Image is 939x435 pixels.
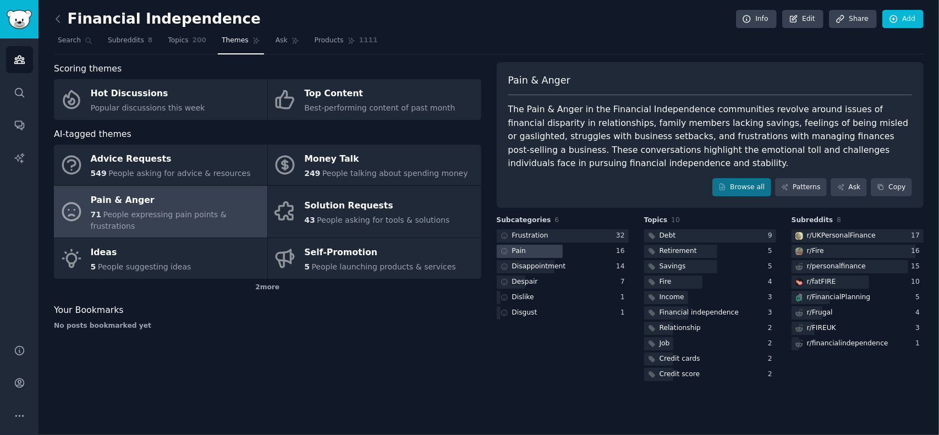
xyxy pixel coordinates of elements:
img: UKPersonalFinance [795,232,803,240]
div: 1 [915,339,924,349]
span: AI-tagged themes [54,128,131,141]
a: UKPersonalFinancer/UKPersonalFinance17 [792,229,924,243]
div: 7 [620,277,629,287]
span: Popular discussions this week [91,103,205,112]
div: 2 [768,323,776,333]
a: Patterns [775,178,827,197]
a: Financial independence3 [644,306,776,320]
span: 5 [91,262,96,271]
div: r/ fatFIRE [807,277,836,287]
div: r/ Frugal [807,308,833,318]
a: Ask [272,32,303,54]
div: Debt [660,231,676,241]
a: Despair7 [497,276,629,289]
div: Fire [660,277,672,287]
div: 4 [915,308,924,318]
a: Products1111 [311,32,382,54]
div: 5 [768,246,776,256]
span: 6 [555,216,559,224]
a: Pain & Anger71People expressing pain points & frustrations [54,186,267,238]
div: 5 [915,293,924,302]
img: fatFIRE [795,278,803,286]
div: r/ FinancialPlanning [807,293,871,302]
div: Job [660,339,670,349]
img: Fire [795,247,803,255]
a: Dislike1 [497,291,629,305]
a: Debt9 [644,229,776,243]
span: 43 [304,216,315,224]
div: Self-Promotion [304,244,456,262]
a: r/Frugal4 [792,306,924,320]
div: No posts bookmarked yet [54,321,481,331]
div: 9 [768,231,776,241]
div: The Pain & Anger in the Financial Independence communities revolve around issues of financial dis... [508,103,913,170]
div: 2 more [54,279,481,296]
div: r/ personalfinance [807,262,866,272]
span: Search [58,36,81,46]
div: 32 [616,231,629,241]
span: Subcategories [497,216,551,225]
div: Solution Requests [304,197,449,215]
span: Your Bookmarks [54,304,124,317]
div: r/ UKPersonalFinance [807,231,876,241]
div: 16 [616,246,629,256]
div: 2 [768,370,776,379]
a: Themes [218,32,264,54]
span: 549 [91,169,107,178]
div: 1 [620,308,629,318]
a: Search [54,32,96,54]
a: fatFIREr/fatFIRE10 [792,276,924,289]
div: Advice Requests [91,151,251,168]
span: Ask [276,36,288,46]
a: Solution Requests43People asking for tools & solutions [268,186,481,238]
a: Frustration32 [497,229,629,243]
span: Subreddits [792,216,833,225]
a: Subreddits8 [104,32,156,54]
a: Retirement5 [644,245,776,258]
a: Disappointment14 [497,260,629,274]
div: 14 [616,262,629,272]
div: 15 [911,262,924,272]
div: Frustration [512,231,548,241]
div: 3 [768,308,776,318]
div: Money Talk [304,151,468,168]
a: Money Talk249People talking about spending money [268,145,481,185]
div: 17 [911,231,924,241]
div: Disappointment [512,262,566,272]
span: Products [315,36,344,46]
a: Browse all [712,178,771,197]
a: FinancialPlanningr/FinancialPlanning5 [792,291,924,305]
a: Edit [782,10,823,29]
a: Advice Requests549People asking for advice & resources [54,145,267,185]
div: Income [660,293,684,302]
span: People launching products & services [312,262,456,271]
div: Retirement [660,246,697,256]
div: Dislike [512,293,534,302]
span: 5 [304,262,310,271]
a: Self-Promotion5People launching products & services [268,238,481,279]
span: People asking for tools & solutions [317,216,449,224]
a: Topics200 [164,32,210,54]
span: Pain & Anger [508,74,570,87]
div: r/ Fire [807,246,824,256]
div: 1 [620,293,629,302]
div: Pain [512,246,526,256]
div: Pain & Anger [91,191,262,209]
div: Credit cards [660,354,700,364]
div: Despair [512,277,538,287]
span: 8 [148,36,153,46]
a: Credit score2 [644,368,776,382]
a: Credit cards2 [644,353,776,366]
span: 10 [671,216,680,224]
a: Hot DiscussionsPopular discussions this week [54,79,267,120]
a: r/financialindependence1 [792,337,924,351]
a: Ask [831,178,867,197]
a: Top ContentBest-performing content of past month [268,79,481,120]
div: 3 [915,323,924,333]
a: Income3 [644,291,776,305]
span: 71 [91,210,101,219]
span: Subreddits [108,36,144,46]
span: People asking for advice & resources [108,169,250,178]
a: Job2 [644,337,776,351]
div: Financial independence [660,308,739,318]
